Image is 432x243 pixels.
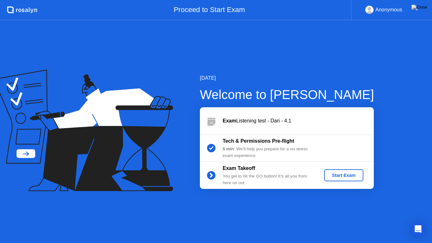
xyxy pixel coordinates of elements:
div: You get to hit the GO button! It’s all you from here on out [223,173,314,186]
div: Anonymous [375,6,402,14]
div: Listening test - Dari - 4.1 [223,117,374,125]
b: 5 min [223,146,234,151]
b: Exam [223,118,236,123]
button: Start Exam [324,169,363,181]
div: Open Intercom Messenger [410,221,426,237]
div: Start Exam [327,173,361,178]
img: Close [411,5,427,10]
b: Tech & Permissions Pre-flight [223,138,294,144]
div: Welcome to [PERSON_NAME] [200,85,374,104]
div: [DATE] [200,74,374,82]
b: Exam Takeoff [223,165,255,171]
div: : We’ll help you prepare for a no-stress exam experience [223,146,314,159]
